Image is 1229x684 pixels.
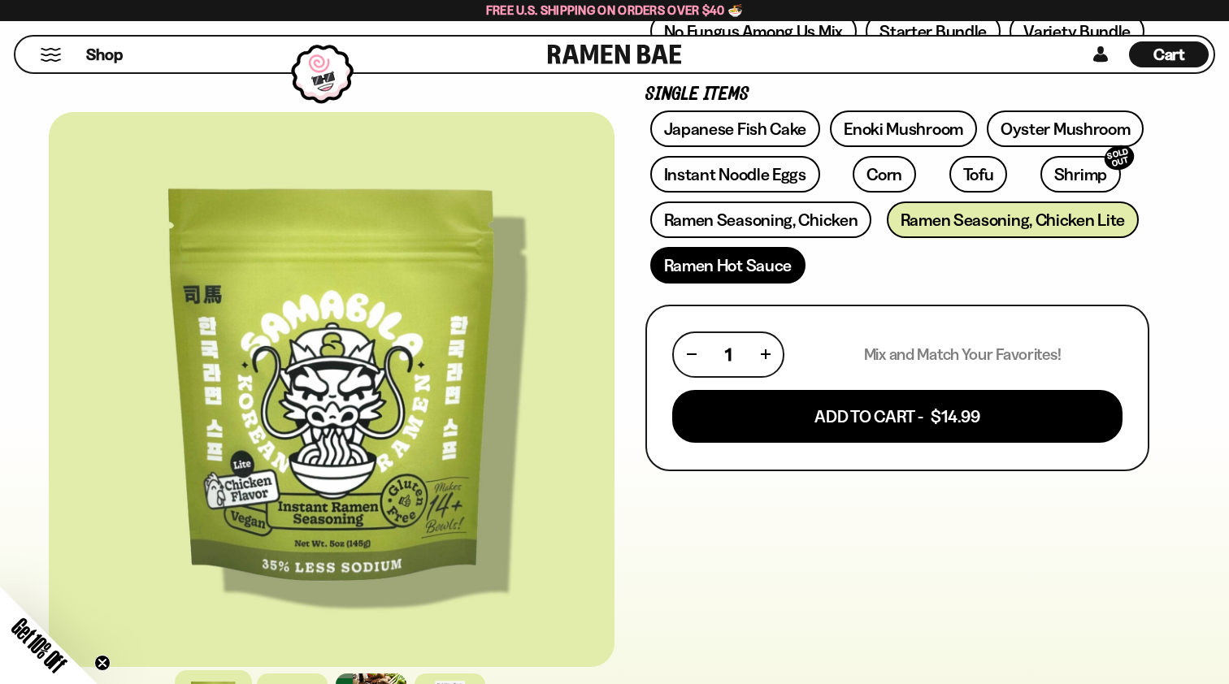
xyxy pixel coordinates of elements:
a: Oyster Mushroom [987,110,1144,147]
button: Add To Cart - $14.99 [672,390,1123,443]
button: Mobile Menu Trigger [40,48,62,62]
span: Get 10% Off [7,613,71,677]
span: Cart [1153,45,1185,64]
a: Ramen Hot Sauce [650,247,806,284]
span: Shop [86,44,123,66]
a: Japanese Fish Cake [650,110,821,147]
a: Corn [853,156,916,193]
a: Shop [86,41,123,67]
a: Ramen Seasoning, Chicken [650,201,872,238]
div: Cart [1129,37,1209,72]
div: SOLD OUT [1101,142,1137,174]
p: Single Items [645,87,1149,102]
button: Close teaser [94,655,111,671]
span: 1 [725,344,732,365]
span: Free U.S. Shipping on Orders over $40 🍜 [486,2,744,18]
a: Enoki Mushroom [830,110,977,147]
a: Instant Noodle Eggs [650,156,820,193]
p: Mix and Match Your Favorites! [864,344,1062,365]
a: Tofu [949,156,1008,193]
a: ShrimpSOLD OUT [1040,156,1121,193]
